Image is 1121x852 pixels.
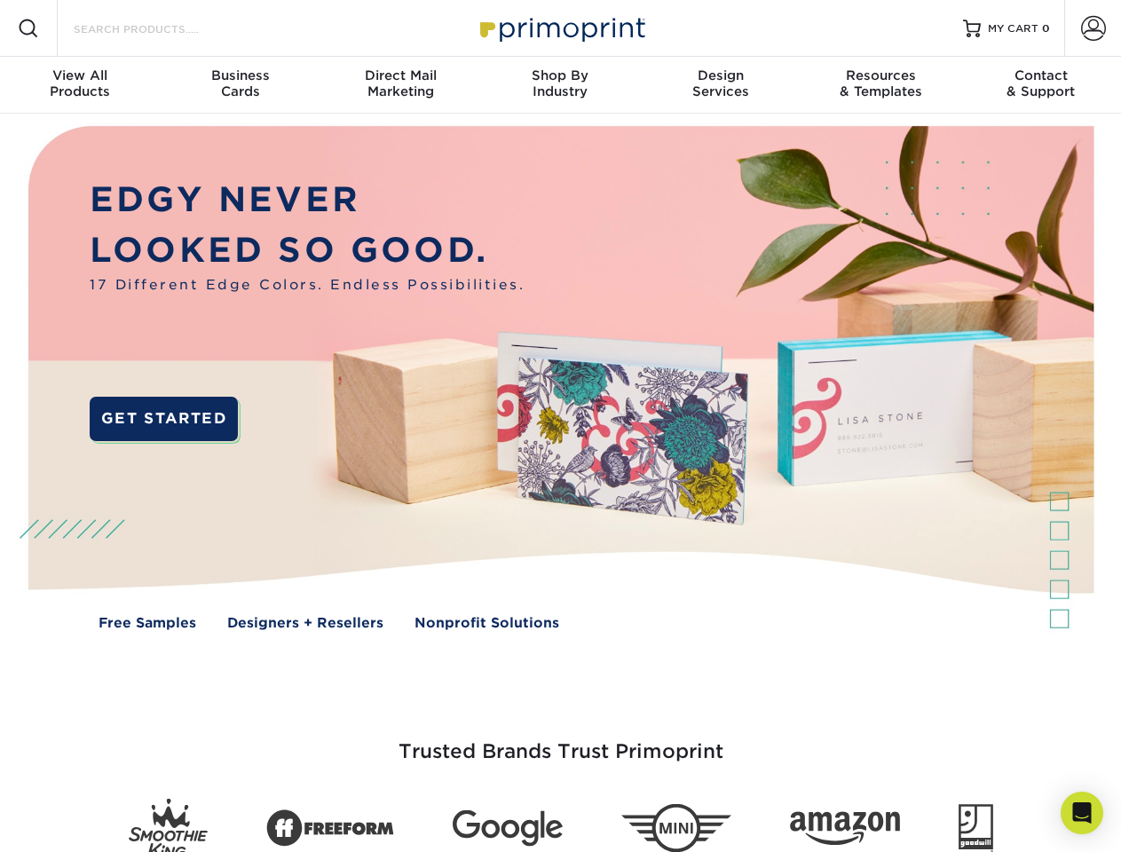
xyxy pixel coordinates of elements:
h3: Trusted Brands Trust Primoprint [42,698,1080,785]
a: Free Samples [99,613,196,634]
input: SEARCH PRODUCTS..... [72,18,245,39]
img: Primoprint [472,9,650,47]
span: 17 Different Edge Colors. Endless Possibilities. [90,275,525,296]
a: Shop ByIndustry [480,57,640,114]
img: Amazon [790,812,900,846]
img: Goodwill [959,804,993,852]
div: & Support [961,67,1121,99]
img: Google [453,810,563,847]
span: Design [641,67,801,83]
div: Cards [160,67,320,99]
a: Resources& Templates [801,57,960,114]
a: Contact& Support [961,57,1121,114]
a: Nonprofit Solutions [414,613,559,634]
a: Direct MailMarketing [320,57,480,114]
a: Designers + Resellers [227,613,383,634]
div: Open Intercom Messenger [1061,792,1103,834]
div: Marketing [320,67,480,99]
span: Contact [961,67,1121,83]
div: & Templates [801,67,960,99]
div: Industry [480,67,640,99]
p: EDGY NEVER [90,175,525,225]
a: DesignServices [641,57,801,114]
div: Services [641,67,801,99]
span: Direct Mail [320,67,480,83]
span: Business [160,67,320,83]
a: BusinessCards [160,57,320,114]
span: Resources [801,67,960,83]
span: 0 [1042,22,1050,35]
span: Shop By [480,67,640,83]
span: MY CART [988,21,1038,36]
a: GET STARTED [90,397,238,441]
p: LOOKED SO GOOD. [90,225,525,276]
